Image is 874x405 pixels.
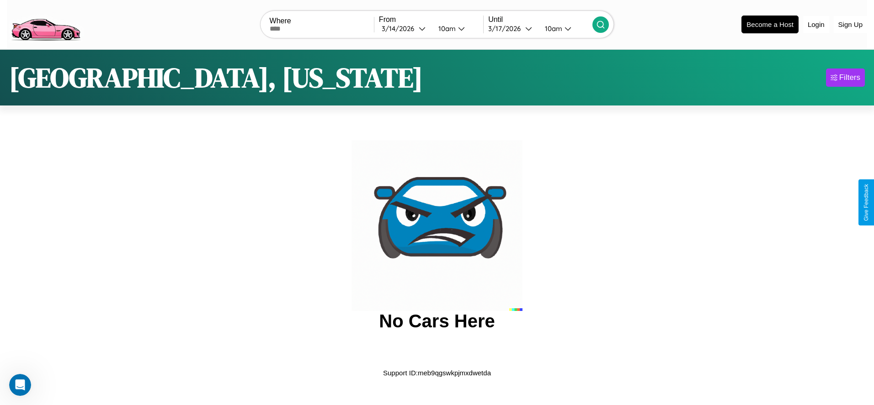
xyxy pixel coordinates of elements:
div: Filters [839,73,860,82]
h1: [GEOGRAPHIC_DATA], [US_STATE] [9,59,423,96]
h2: No Cars Here [379,311,495,331]
div: 10am [434,24,458,33]
div: 3 / 17 / 2026 [488,24,525,33]
label: From [379,16,483,24]
div: 10am [540,24,565,33]
button: 10am [538,24,592,33]
iframe: Intercom live chat [9,374,31,396]
button: Become a Host [741,16,799,33]
img: car [352,140,522,311]
label: Where [270,17,374,25]
img: logo [7,5,84,43]
button: Login [803,16,829,33]
button: 3/14/2026 [379,24,431,33]
div: Give Feedback [863,184,869,221]
label: Until [488,16,592,24]
button: 10am [431,24,483,33]
button: Sign Up [834,16,867,33]
button: Filters [826,68,865,87]
p: Support ID: meb9qgswkpjmxdwetda [383,367,491,379]
div: 3 / 14 / 2026 [382,24,419,33]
